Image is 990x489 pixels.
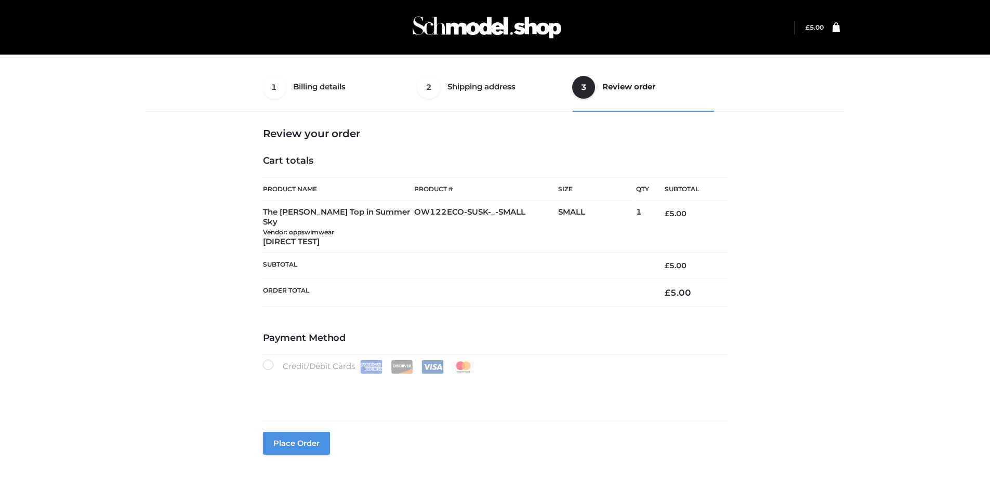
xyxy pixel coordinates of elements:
h4: Payment Method [263,333,728,344]
label: Credit/Debit Cards [263,360,476,374]
th: Subtotal [263,253,650,279]
bdi: 5.00 [665,261,687,270]
small: Vendor: oppswimwear [263,228,334,236]
bdi: 5.00 [665,287,691,298]
iframe: Secure payment input frame [261,372,725,409]
a: £5.00 [806,23,824,31]
th: Order Total [263,279,650,306]
img: Mastercard [452,360,474,374]
button: Place order [263,432,330,455]
bdi: 5.00 [806,23,824,31]
th: Qty [636,177,649,201]
img: Discover [391,360,413,374]
img: Amex [360,360,382,374]
td: OW122ECO-SUSK-_-SMALL [414,201,558,253]
span: £ [665,209,669,218]
h4: Cart totals [263,155,728,167]
span: £ [665,287,670,298]
h3: Review your order [263,127,728,140]
span: £ [665,261,669,270]
th: Size [558,178,631,201]
td: SMALL [558,201,636,253]
td: The [PERSON_NAME] Top in Summer Sky [DIRECT TEST] [263,201,415,253]
th: Subtotal [649,178,727,201]
img: Schmodel Admin 964 [409,7,565,48]
img: Visa [421,360,444,374]
th: Product Name [263,177,415,201]
td: 1 [636,201,649,253]
th: Product # [414,177,558,201]
bdi: 5.00 [665,209,687,218]
span: £ [806,23,810,31]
